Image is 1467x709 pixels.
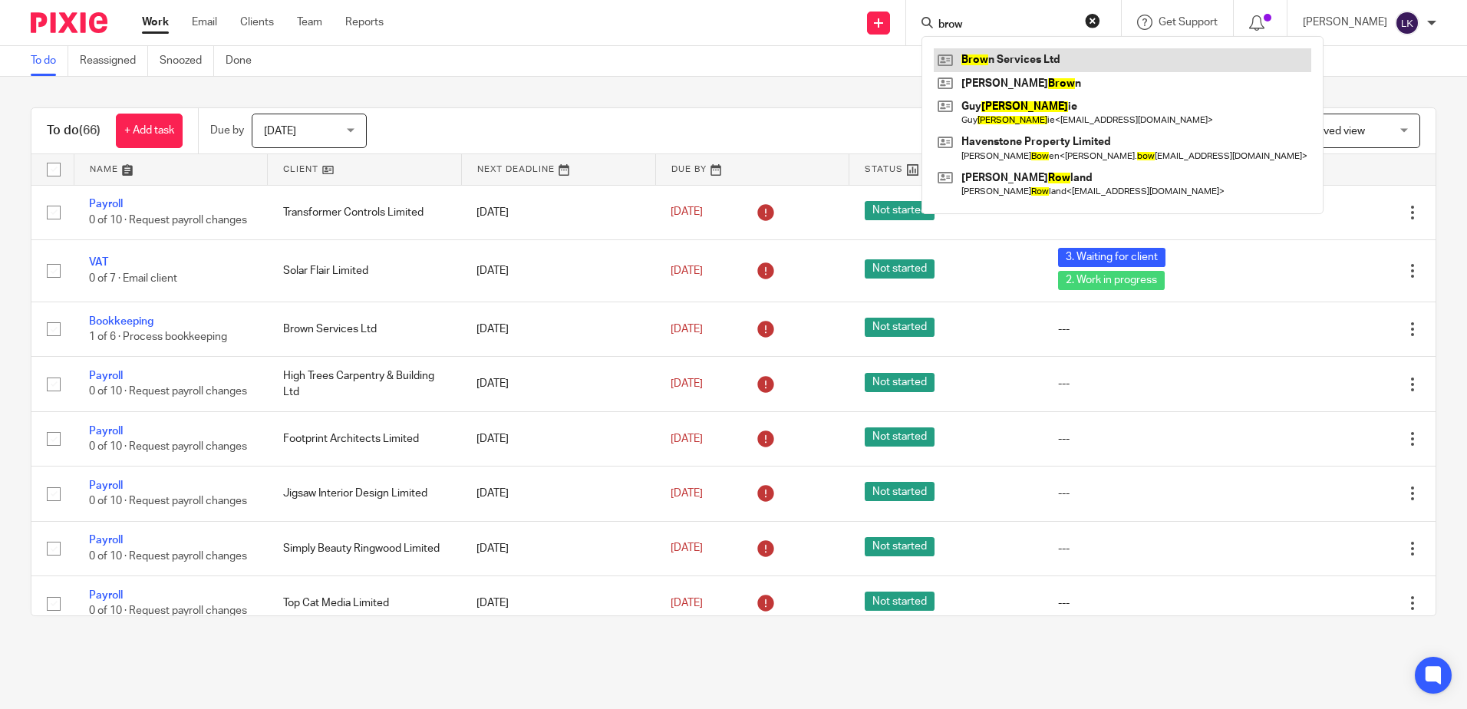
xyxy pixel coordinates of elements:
[47,123,101,139] h1: To do
[1159,17,1218,28] span: Get Support
[461,185,655,239] td: [DATE]
[226,46,263,76] a: Done
[671,324,703,335] span: [DATE]
[89,535,123,546] a: Payroll
[192,15,217,30] a: Email
[671,378,703,389] span: [DATE]
[865,482,935,501] span: Not started
[268,467,462,521] td: Jigsaw Interior Design Limited
[31,46,68,76] a: To do
[268,302,462,356] td: Brown Services Ltd
[89,371,123,381] a: Payroll
[89,590,123,601] a: Payroll
[160,46,214,76] a: Snoozed
[671,265,703,276] span: [DATE]
[1058,248,1165,267] span: 3. Waiting for client
[268,185,462,239] td: Transformer Controls Limited
[268,411,462,466] td: Footprint Architects Limited
[89,215,247,226] span: 0 of 10 · Request payroll changes
[268,521,462,575] td: Simply Beauty Ringwood Limited
[1058,486,1226,501] div: ---
[31,12,107,33] img: Pixie
[89,605,247,616] span: 0 of 10 · Request payroll changes
[264,126,296,137] span: [DATE]
[461,411,655,466] td: [DATE]
[210,123,244,138] p: Due by
[89,331,227,342] span: 1 of 6 · Process bookkeeping
[671,434,703,444] span: [DATE]
[89,551,247,562] span: 0 of 10 · Request payroll changes
[865,373,935,392] span: Not started
[89,273,177,284] span: 0 of 7 · Email client
[461,357,655,411] td: [DATE]
[1058,376,1226,391] div: ---
[1058,271,1165,290] span: 2. Work in progress
[1085,13,1100,28] button: Clear
[461,467,655,521] td: [DATE]
[865,427,935,447] span: Not started
[89,199,123,209] a: Payroll
[865,592,935,611] span: Not started
[116,114,183,148] a: + Add task
[79,124,101,137] span: (66)
[461,521,655,575] td: [DATE]
[80,46,148,76] a: Reassigned
[671,598,703,608] span: [DATE]
[865,537,935,556] span: Not started
[937,18,1075,32] input: Search
[89,316,153,327] a: Bookkeeping
[142,15,169,30] a: Work
[1395,11,1419,35] img: svg%3E
[865,201,935,220] span: Not started
[461,302,655,356] td: [DATE]
[865,318,935,337] span: Not started
[671,543,703,554] span: [DATE]
[865,259,935,279] span: Not started
[461,576,655,631] td: [DATE]
[268,576,462,631] td: Top Cat Media Limited
[461,239,655,302] td: [DATE]
[240,15,274,30] a: Clients
[89,480,123,491] a: Payroll
[89,257,108,268] a: VAT
[89,387,247,397] span: 0 of 10 · Request payroll changes
[671,488,703,499] span: [DATE]
[89,426,123,437] a: Payroll
[1303,15,1387,30] p: [PERSON_NAME]
[89,441,247,452] span: 0 of 10 · Request payroll changes
[1058,431,1226,447] div: ---
[297,15,322,30] a: Team
[268,239,462,302] td: Solar Flair Limited
[268,357,462,411] td: High Trees Carpentry & Building Ltd
[1058,595,1226,611] div: ---
[671,207,703,218] span: [DATE]
[345,15,384,30] a: Reports
[1058,541,1226,556] div: ---
[89,496,247,507] span: 0 of 10 · Request payroll changes
[1058,322,1226,337] div: ---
